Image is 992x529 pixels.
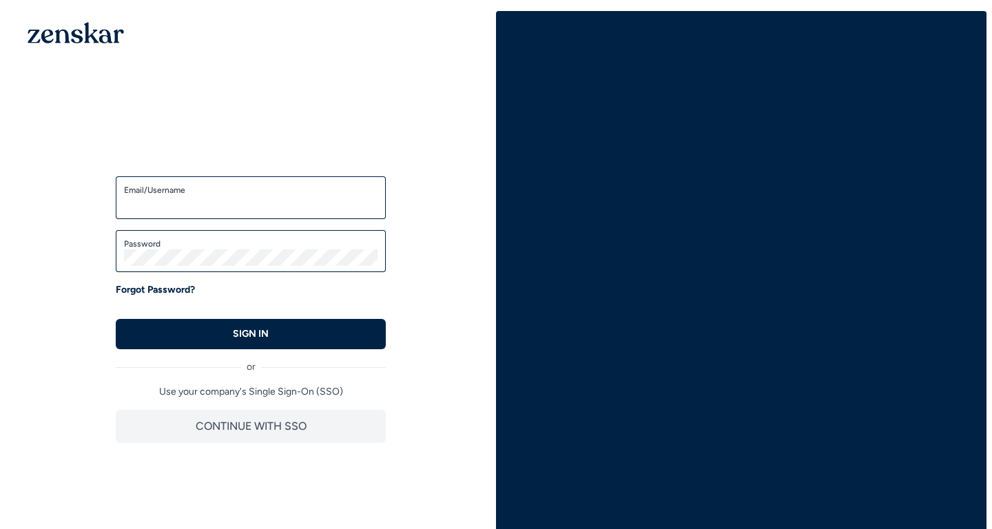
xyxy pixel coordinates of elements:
[116,283,195,297] a: Forgot Password?
[116,410,386,443] button: CONTINUE WITH SSO
[116,385,386,399] p: Use your company's Single Sign-On (SSO)
[116,349,386,374] div: or
[124,238,378,249] label: Password
[28,22,124,43] img: 1OGAJ2xQqyY4LXKgY66KYq0eOWRCkrZdAb3gUhuVAqdWPZE9SRJmCz+oDMSn4zDLXe31Ii730ItAGKgCKgCCgCikA4Av8PJUP...
[233,327,269,341] p: SIGN IN
[124,185,378,196] label: Email/Username
[116,319,386,349] button: SIGN IN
